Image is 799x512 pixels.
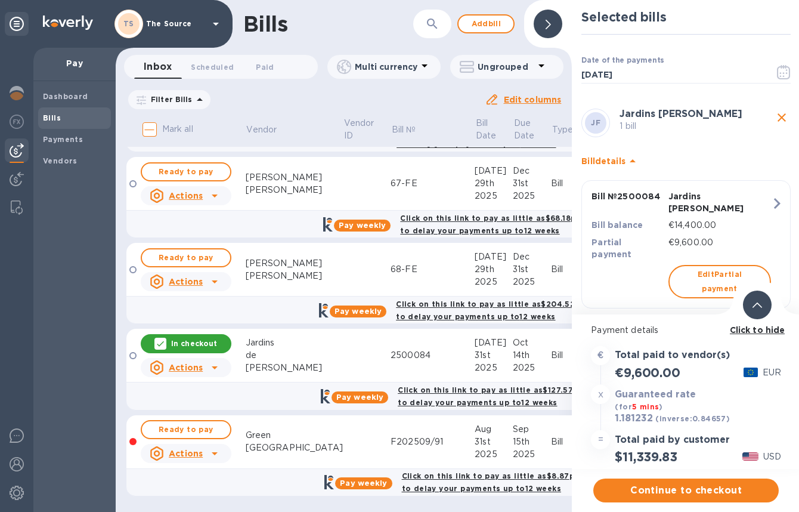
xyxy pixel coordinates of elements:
span: Add bill [468,17,504,31]
div: [PERSON_NAME] [246,270,343,282]
span: Continue to checkout [603,483,769,498]
span: Edit Partial payment [679,267,760,296]
u: Edit columns [504,95,562,104]
div: Oct [513,337,551,349]
div: [PERSON_NAME] [246,362,343,374]
p: Bill № [392,124,416,136]
div: Bill [551,177,590,190]
div: 2025 [513,362,551,374]
div: 2025 [475,362,513,374]
div: Jardins [246,337,343,349]
b: Click on this link to pay as little as $8.87 per week to delay your payments up to 12 weeks [402,471,604,493]
p: Bill № 2500084 [591,190,664,202]
p: 1 bill [620,120,773,132]
button: Ready to pay [141,420,231,439]
div: 67-FE [391,177,475,190]
div: 2025 [513,276,551,288]
p: Bill Date [476,117,497,142]
div: 2025 [513,190,551,202]
h2: €9,600.00 [615,365,680,380]
div: 31st [475,436,513,448]
div: 2025 [475,190,513,202]
b: Dashboard [43,92,88,101]
img: USD [742,452,758,461]
p: Type [552,124,574,136]
h3: 1.181232 [615,413,653,425]
div: [PERSON_NAME] [246,257,343,270]
span: Scheduled [191,61,234,73]
div: [DATE] [475,165,513,177]
div: Unpin categories [5,12,29,36]
p: Filter Bills [146,94,193,104]
h3: Total paid by customer [615,434,730,446]
span: Ready to pay [151,165,221,179]
div: 15th [513,436,551,448]
button: close [773,109,791,127]
u: Actions [169,191,203,201]
div: 29th [475,177,513,190]
p: In checkout [171,338,217,348]
span: Ready to pay [151,251,221,265]
b: Vendors [43,156,78,165]
p: Payment details [591,324,781,337]
b: (for ) [615,402,662,411]
span: 5 mins [632,402,659,411]
span: Vendor ID [344,117,390,142]
div: Bill [551,263,590,276]
div: Bill [551,349,590,362]
span: Type [552,124,589,136]
p: Jardins [PERSON_NAME] [668,190,771,214]
div: [PERSON_NAME] [246,171,343,184]
p: The Source [146,20,206,28]
div: Green [246,429,343,442]
p: EUR [763,366,781,379]
u: Actions [169,277,203,286]
strong: € [597,350,603,360]
div: 31st [513,177,551,190]
div: Sep [513,423,551,436]
p: Bill balance [591,219,664,231]
div: = [591,430,610,449]
p: USD [763,451,781,463]
b: Click on this link to pay as little as $127.57 per week to delay your payments up to 12 weeks [398,385,608,407]
b: Pay weekly [339,221,386,230]
div: [DATE] [475,251,513,263]
img: Foreign exchange [10,115,24,129]
div: [GEOGRAPHIC_DATA] [246,442,343,454]
p: Partial payment [591,236,664,260]
span: Bill № [392,124,432,136]
p: €9,600.00 [668,236,771,249]
p: Mark all [162,123,193,135]
div: 68-FE [391,263,475,276]
div: 2500084 [391,349,475,362]
button: Bill №2500084Jardins [PERSON_NAME]Bill balance€14,400.00Partial payment€9,600.00EditPartial payment [581,180,791,309]
div: F202509/91 [391,436,475,448]
div: Dec [513,165,551,177]
div: Bill [551,436,590,448]
h3: Guaranteed rate [615,389,696,400]
img: Logo [43,16,93,30]
b: Pay weekly [340,479,387,488]
p: Ungrouped [478,61,534,73]
b: Payments [43,135,83,144]
p: Pay [43,57,106,69]
b: Click on this link to pay as little as $204.52 per week to delay your payments up to 12 weeks [396,300,609,321]
div: Billdetails [581,142,791,180]
b: Click to hide [730,325,785,335]
div: 2025 [475,448,513,461]
p: Vendor ID [344,117,374,142]
div: 31st [513,263,551,276]
button: Ready to pay [141,162,231,181]
label: Date of the payments [581,57,664,64]
div: [DATE] [475,337,513,349]
button: Ready to pay [141,248,231,267]
h1: Bills [243,11,287,36]
p: Vendor [246,124,277,136]
span: Paid [256,61,274,73]
div: 2025 [475,276,513,288]
button: Continue to checkout [593,479,779,502]
h2: Selected bills [581,10,791,24]
b: Pay weekly [336,393,383,402]
div: de [246,349,343,362]
div: [PERSON_NAME] [246,184,343,196]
